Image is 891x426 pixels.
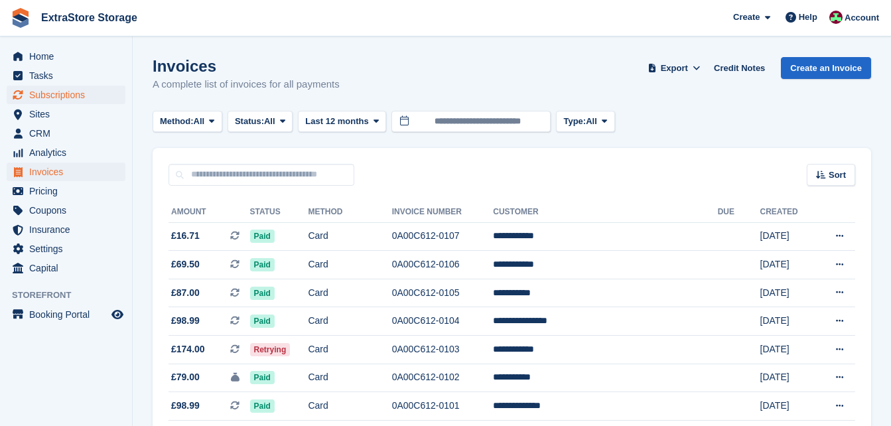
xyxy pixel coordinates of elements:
a: menu [7,47,125,66]
span: Last 12 months [305,115,368,128]
span: Sort [829,169,846,182]
button: Method: All [153,111,222,133]
a: Create an Invoice [781,57,871,79]
td: 0A00C612-0102 [392,364,494,392]
span: Type: [563,115,586,128]
td: 0A00C612-0101 [392,392,494,421]
button: Last 12 months [298,111,386,133]
th: Amount [169,202,250,223]
button: Status: All [228,111,293,133]
span: Retrying [250,343,291,356]
span: Booking Portal [29,305,109,324]
span: Paid [250,230,275,243]
button: Type: All [556,111,614,133]
button: Export [645,57,703,79]
td: Card [308,279,391,307]
span: Analytics [29,143,109,162]
td: Card [308,392,391,421]
td: [DATE] [760,251,815,279]
td: 0A00C612-0105 [392,279,494,307]
span: £79.00 [171,370,200,384]
img: stora-icon-8386f47178a22dfd0bd8f6a31ec36ba5ce8667c1dd55bd0f319d3a0aa187defe.svg [11,8,31,28]
a: menu [7,182,125,200]
a: Credit Notes [709,57,770,79]
span: £69.50 [171,257,200,271]
th: Customer [493,202,717,223]
span: Insurance [29,220,109,239]
span: Capital [29,259,109,277]
a: menu [7,66,125,85]
a: menu [7,124,125,143]
td: [DATE] [760,279,815,307]
th: Status [250,202,308,223]
a: menu [7,143,125,162]
span: £98.99 [171,314,200,328]
td: Card [308,222,391,251]
span: Help [799,11,817,24]
span: Storefront [12,289,132,302]
span: £87.00 [171,286,200,300]
th: Invoice Number [392,202,494,223]
p: A complete list of invoices for all payments [153,77,340,92]
span: Invoices [29,163,109,181]
a: menu [7,220,125,239]
span: Export [661,62,688,75]
td: Card [308,364,391,392]
td: [DATE] [760,336,815,364]
td: 0A00C612-0107 [392,222,494,251]
span: Paid [250,287,275,300]
span: Create [733,11,760,24]
td: [DATE] [760,222,815,251]
span: Method: [160,115,194,128]
a: menu [7,201,125,220]
td: 0A00C612-0106 [392,251,494,279]
span: Paid [250,315,275,328]
span: Status: [235,115,264,128]
span: Paid [250,371,275,384]
a: menu [7,259,125,277]
span: £98.99 [171,399,200,413]
h1: Invoices [153,57,340,75]
span: Paid [250,258,275,271]
a: ExtraStore Storage [36,7,143,29]
span: Pricing [29,182,109,200]
span: Account [845,11,879,25]
td: 0A00C612-0104 [392,307,494,336]
span: Settings [29,240,109,258]
span: Subscriptions [29,86,109,104]
a: menu [7,105,125,123]
span: Home [29,47,109,66]
span: Paid [250,399,275,413]
a: menu [7,163,125,181]
span: All [586,115,597,128]
span: CRM [29,124,109,143]
th: Due [718,202,760,223]
td: Card [308,307,391,336]
a: menu [7,240,125,258]
th: Method [308,202,391,223]
td: [DATE] [760,307,815,336]
span: £174.00 [171,342,205,356]
span: Tasks [29,66,109,85]
td: Card [308,336,391,364]
img: Chelsea Parker [829,11,843,24]
a: menu [7,86,125,104]
span: Coupons [29,201,109,220]
td: [DATE] [760,364,815,392]
a: menu [7,305,125,324]
th: Created [760,202,815,223]
td: Card [308,251,391,279]
a: Preview store [109,307,125,322]
td: 0A00C612-0103 [392,336,494,364]
span: All [194,115,205,128]
span: £16.71 [171,229,200,243]
span: All [264,115,275,128]
td: [DATE] [760,392,815,421]
span: Sites [29,105,109,123]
